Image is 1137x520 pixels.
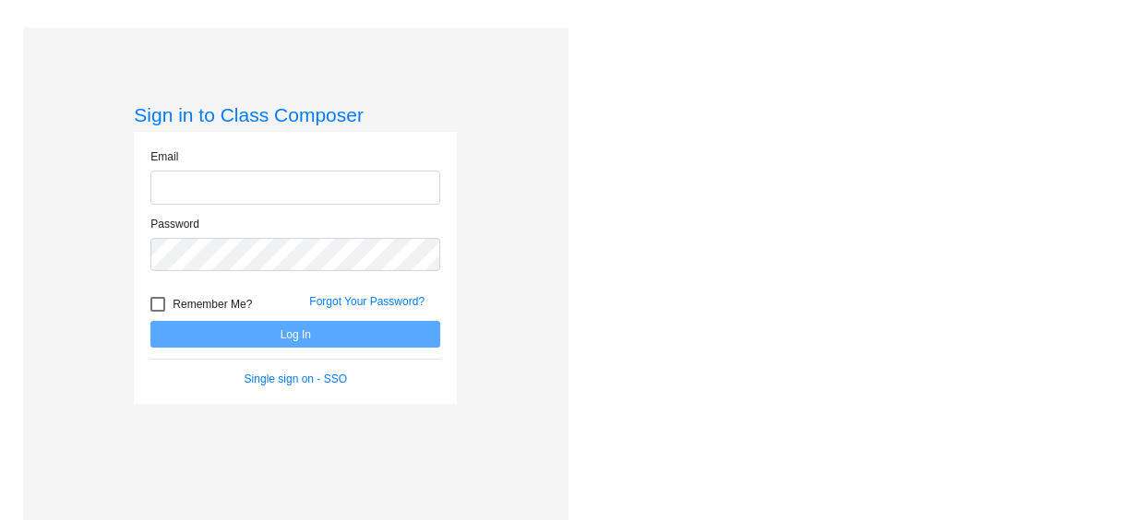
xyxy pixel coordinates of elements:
h3: Sign in to Class Composer [134,103,457,126]
label: Password [150,216,199,232]
label: Email [150,148,178,165]
span: Remember Me? [173,293,252,315]
button: Log In [150,321,440,348]
a: Single sign on - SSO [245,372,347,385]
a: Forgot Your Password? [309,295,425,308]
